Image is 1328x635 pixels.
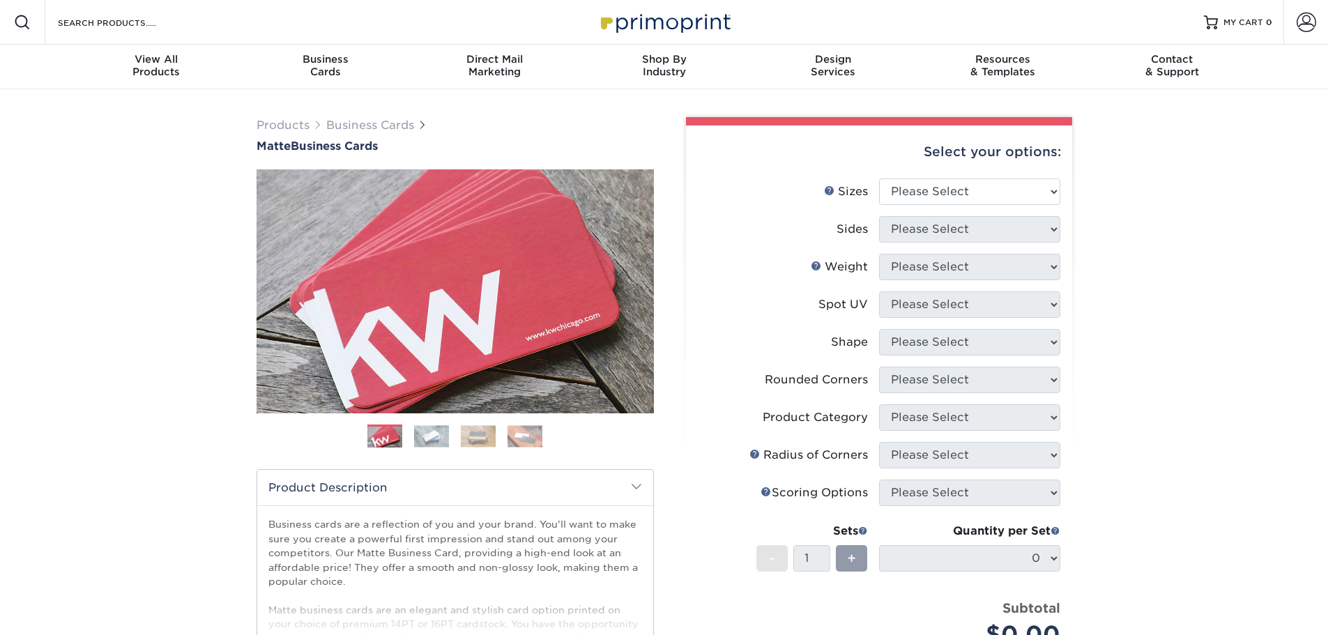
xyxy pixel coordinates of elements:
[818,296,868,313] div: Spot UV
[257,139,291,153] span: Matte
[918,53,1087,66] span: Resources
[410,53,579,66] span: Direct Mail
[1087,53,1257,66] span: Contact
[1087,53,1257,78] div: & Support
[241,53,410,78] div: Cards
[918,45,1087,89] a: Resources& Templates
[326,118,414,132] a: Business Cards
[837,221,868,238] div: Sides
[765,372,868,388] div: Rounded Corners
[761,484,868,501] div: Scoring Options
[72,45,241,89] a: View AllProducts
[1087,45,1257,89] a: Contact& Support
[918,53,1087,78] div: & Templates
[847,548,856,569] span: +
[461,425,496,447] img: Business Cards 03
[257,118,310,132] a: Products
[756,523,868,540] div: Sets
[241,45,410,89] a: BusinessCards
[824,183,868,200] div: Sizes
[410,45,579,89] a: Direct MailMarketing
[72,53,241,78] div: Products
[579,53,749,78] div: Industry
[257,470,653,505] h2: Product Description
[56,14,192,31] input: SEARCH PRODUCTS.....
[749,53,918,78] div: Services
[1002,600,1060,615] strong: Subtotal
[769,548,775,569] span: -
[579,53,749,66] span: Shop By
[241,53,410,66] span: Business
[1266,17,1272,27] span: 0
[414,425,449,447] img: Business Cards 02
[1223,17,1263,29] span: MY CART
[749,53,918,66] span: Design
[507,425,542,447] img: Business Cards 04
[579,45,749,89] a: Shop ByIndustry
[749,45,918,89] a: DesignServices
[410,53,579,78] div: Marketing
[72,53,241,66] span: View All
[257,93,654,490] img: Matte 01
[257,139,654,153] a: MatteBusiness Cards
[749,447,868,464] div: Radius of Corners
[697,125,1061,178] div: Select your options:
[257,139,654,153] h1: Business Cards
[831,334,868,351] div: Shape
[595,7,734,37] img: Primoprint
[367,420,402,454] img: Business Cards 01
[811,259,868,275] div: Weight
[879,523,1060,540] div: Quantity per Set
[763,409,868,426] div: Product Category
